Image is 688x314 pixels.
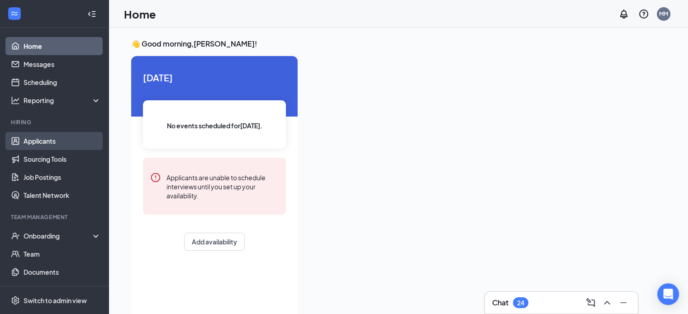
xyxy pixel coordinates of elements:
a: Sourcing Tools [24,150,101,168]
svg: ChevronUp [602,297,612,308]
svg: Collapse [87,9,96,19]
div: Open Intercom Messenger [657,283,679,305]
a: Surveys [24,281,101,299]
svg: QuestionInfo [638,9,649,19]
span: [DATE] [143,70,286,84]
button: Add availability [184,233,245,251]
span: No events scheduled for [DATE] . [167,121,262,131]
svg: Minimize [618,297,629,308]
a: Documents [24,263,101,281]
svg: Error [150,172,161,183]
a: Applicants [24,132,101,150]
h3: 👋 Good morning, [PERSON_NAME] ! [131,39,665,49]
h1: Home [124,6,156,22]
h3: Chat [492,298,508,308]
a: Scheduling [24,73,101,91]
div: Switch to admin view [24,296,87,305]
button: ComposeMessage [584,295,598,310]
svg: Notifications [618,9,629,19]
svg: Settings [11,296,20,305]
button: Minimize [616,295,631,310]
svg: WorkstreamLogo [10,9,19,18]
div: Reporting [24,96,101,105]
svg: ComposeMessage [585,297,596,308]
a: Job Postings [24,168,101,186]
div: 24 [517,299,524,307]
svg: UserCheck [11,231,20,240]
svg: Analysis [11,96,20,105]
a: Messages [24,55,101,73]
div: MM [659,10,668,18]
div: Onboarding [24,231,93,240]
div: Applicants are unable to schedule interviews until you set up your availability. [166,172,279,200]
a: Home [24,37,101,55]
a: Team [24,245,101,263]
a: Talent Network [24,186,101,204]
div: Team Management [11,213,99,221]
div: Hiring [11,118,99,126]
button: ChevronUp [600,295,614,310]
